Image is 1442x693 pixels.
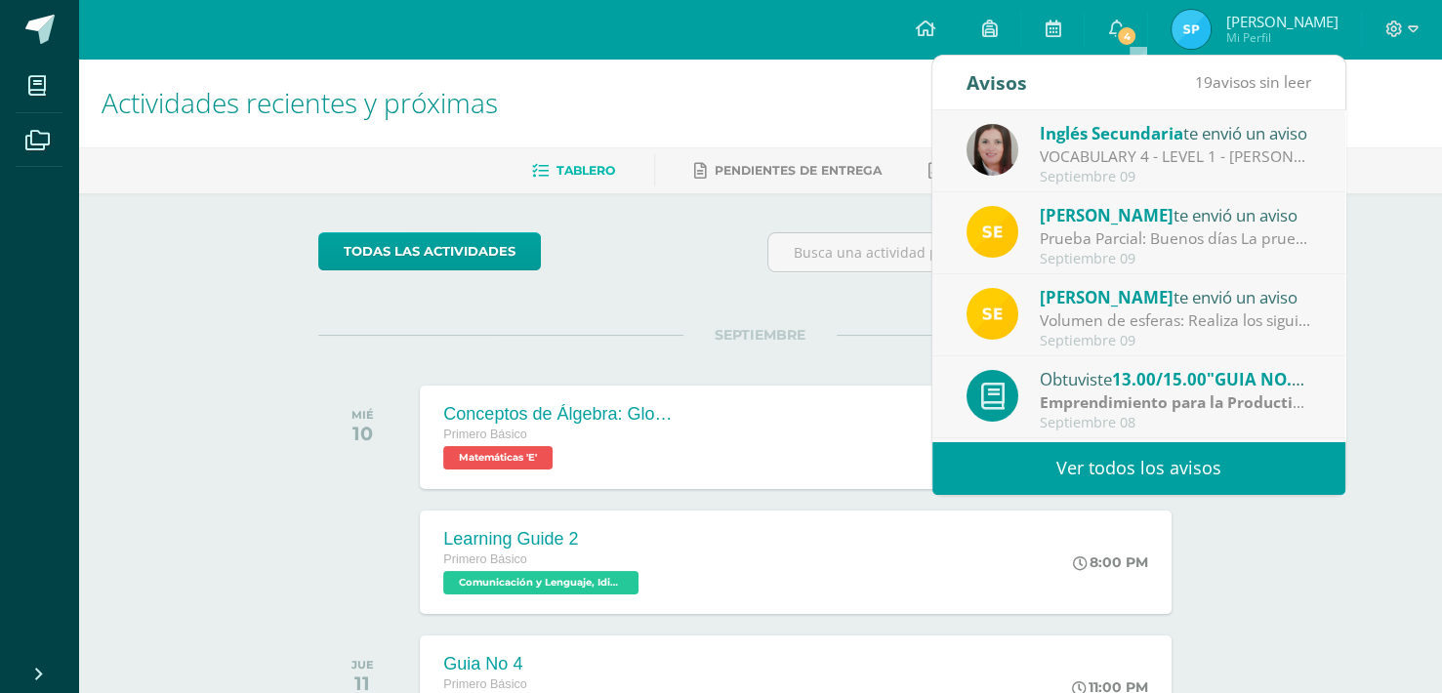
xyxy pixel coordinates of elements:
[1040,169,1311,185] div: Septiembre 09
[932,441,1345,495] a: Ver todos los avisos
[715,163,882,178] span: Pendientes de entrega
[351,422,374,445] div: 10
[1112,368,1207,390] span: 13.00/15.00
[1040,251,1311,267] div: Septiembre 09
[1040,391,1311,414] div: | Zona
[443,446,553,469] span: Matemáticas 'E'
[1040,333,1311,349] div: Septiembre 09
[1040,366,1311,391] div: Obtuviste en
[532,155,615,186] a: Tablero
[1225,12,1338,31] span: [PERSON_NAME]
[1116,25,1137,47] span: 4
[1207,368,1309,390] span: "GUIA NO.1"
[443,552,526,566] span: Primero Básico
[318,232,541,270] a: todas las Actividades
[967,124,1018,176] img: 8af0450cf43d44e38c4a1497329761f3.png
[1040,227,1311,250] div: Prueba Parcial: Buenos días La prueba Parcial se realizará la próxima semana en los siguientes dí...
[1040,145,1311,168] div: VOCABULARY 4 - LEVEL 1 - KRISSETE RIVAS: Dear students, I'm sending you the document and link. Ge...
[443,529,643,550] div: Learning Guide 2
[351,658,374,672] div: JUE
[443,428,526,441] span: Primero Básico
[443,571,639,594] span: Comunicación y Lenguaje, Idioma Extranjero Inglés 'E'
[102,84,498,121] span: Actividades recientes y próximas
[443,677,526,691] span: Primero Básico
[768,233,1201,271] input: Busca una actividad próxima aquí...
[1040,204,1174,226] span: [PERSON_NAME]
[928,155,1036,186] a: Entregadas
[443,654,643,674] div: Guia No 4
[351,408,374,422] div: MIÉ
[1073,553,1148,571] div: 8:00 PM
[1040,202,1311,227] div: te envió un aviso
[967,288,1018,340] img: 03c2987289e60ca238394da5f82a525a.png
[1040,309,1311,332] div: Volumen de esferas: Realiza los siguientes ejercicios en tu cuaderno. Debes encontrar el volumen ...
[967,206,1018,258] img: 03c2987289e60ca238394da5f82a525a.png
[1172,10,1211,49] img: ac6ab78ee49454d42c39790e8e911a07.png
[967,56,1027,109] div: Avisos
[1225,29,1338,46] span: Mi Perfil
[556,163,615,178] span: Tablero
[1195,71,1311,93] span: avisos sin leer
[443,404,678,425] div: Conceptos de Álgebra: Glosario
[1040,391,1335,413] strong: Emprendimiento para la Productividad
[1040,284,1311,309] div: te envió un aviso
[1040,286,1174,308] span: [PERSON_NAME]
[1195,71,1213,93] span: 19
[1040,120,1311,145] div: te envió un aviso
[1040,122,1183,144] span: Inglés Secundaria
[683,326,837,344] span: SEPTIEMBRE
[1040,415,1311,431] div: Septiembre 08
[694,155,882,186] a: Pendientes de entrega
